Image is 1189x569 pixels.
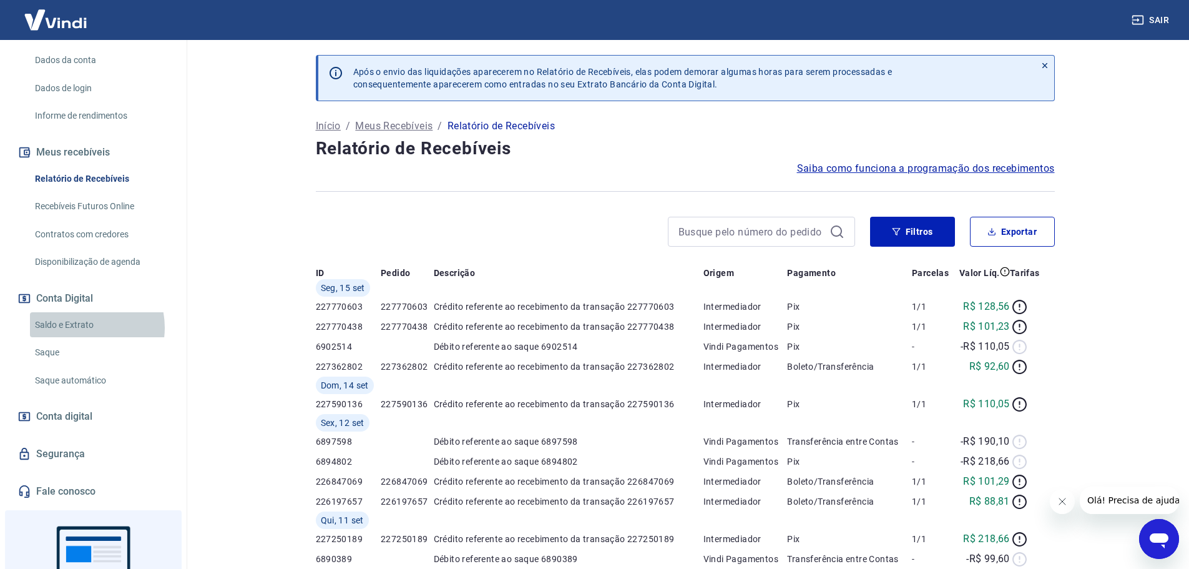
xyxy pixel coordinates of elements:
[787,267,836,279] p: Pagamento
[15,1,96,39] img: Vindi
[381,267,410,279] p: Pedido
[434,495,703,508] p: Crédito referente ao recebimento da transação 226197657
[787,495,912,508] p: Boleto/Transferência
[316,553,381,565] p: 6890389
[797,161,1055,176] a: Saiba como funciona a programação dos recebimentos
[703,455,788,468] p: Vindi Pagamentos
[703,495,788,508] p: Intermediador
[316,495,381,508] p: 226197657
[912,267,949,279] p: Parcelas
[963,532,1010,547] p: R$ 218,66
[316,455,381,468] p: 6894802
[381,320,434,333] p: 227770438
[1050,489,1075,514] iframe: Fechar mensagem
[966,552,1010,567] p: -R$ 99,60
[30,249,172,275] a: Disponibilização de agenda
[15,139,172,166] button: Meus recebíveis
[703,398,788,410] p: Intermediador
[316,320,381,333] p: 227770438
[912,475,953,488] p: 1/1
[703,320,788,333] p: Intermediador
[963,319,1010,334] p: R$ 101,23
[434,435,703,448] p: Débito referente ao saque 6897598
[316,533,381,545] p: 227250189
[316,340,381,353] p: 6902514
[434,267,476,279] p: Descrição
[703,300,788,313] p: Intermediador
[316,435,381,448] p: 6897598
[787,475,912,488] p: Boleto/Transferência
[912,435,953,448] p: -
[316,267,325,279] p: ID
[30,368,172,393] a: Saque automático
[30,222,172,247] a: Contratos com credores
[30,194,172,219] a: Recebíveis Futuros Online
[787,398,912,410] p: Pix
[30,312,172,338] a: Saldo e Extrato
[787,300,912,313] p: Pix
[316,136,1055,161] h4: Relatório de Recebíveis
[36,408,92,425] span: Conta digital
[969,359,1010,374] p: R$ 92,60
[969,494,1010,509] p: R$ 88,81
[316,119,341,134] a: Início
[912,398,953,410] p: 1/1
[787,360,912,373] p: Boleto/Transferência
[912,455,953,468] p: -
[959,267,1000,279] p: Valor Líq.
[787,340,912,353] p: Pix
[434,455,703,468] p: Débito referente ao saque 6894802
[787,320,912,333] p: Pix
[30,166,172,192] a: Relatório de Recebíveis
[321,417,365,429] span: Sex, 12 set
[703,435,788,448] p: Vindi Pagamentos
[30,76,172,101] a: Dados de login
[870,217,955,247] button: Filtros
[316,300,381,313] p: 227770603
[15,478,172,505] a: Fale conosco
[434,553,703,565] p: Débito referente ao saque 6890389
[381,360,434,373] p: 227362802
[1010,267,1040,279] p: Tarifas
[355,119,433,134] a: Meus Recebíveis
[787,435,912,448] p: Transferência entre Contas
[434,360,703,373] p: Crédito referente ao recebimento da transação 227362802
[434,533,703,545] p: Crédito referente ao recebimento da transação 227250189
[30,47,172,73] a: Dados da conta
[381,533,434,545] p: 227250189
[316,360,381,373] p: 227362802
[961,339,1010,354] p: -R$ 110,05
[321,379,369,392] span: Dom, 14 set
[912,340,953,353] p: -
[703,475,788,488] p: Intermediador
[316,398,381,410] p: 227590136
[438,119,442,134] p: /
[912,553,953,565] p: -
[346,119,350,134] p: /
[7,9,105,19] span: Olá! Precisa de ajuda?
[316,475,381,488] p: 226847069
[912,320,953,333] p: 1/1
[787,455,912,468] p: Pix
[961,454,1010,469] p: -R$ 218,66
[30,340,172,365] a: Saque
[912,300,953,313] p: 1/1
[970,217,1055,247] button: Exportar
[381,495,434,508] p: 226197657
[912,495,953,508] p: 1/1
[434,300,703,313] p: Crédito referente ao recebimento da transação 227770603
[434,398,703,410] p: Crédito referente ao recebimento da transação 227590136
[703,553,788,565] p: Vindi Pagamentos
[703,360,788,373] p: Intermediador
[321,282,365,294] span: Seg, 15 set
[321,514,364,527] span: Qui, 11 set
[912,533,953,545] p: 1/1
[1139,519,1179,559] iframe: Botão para abrir a janela de mensagens
[381,398,434,410] p: 227590136
[961,434,1010,449] p: -R$ 190,10
[1080,487,1179,514] iframe: Mensagem da empresa
[381,475,434,488] p: 226847069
